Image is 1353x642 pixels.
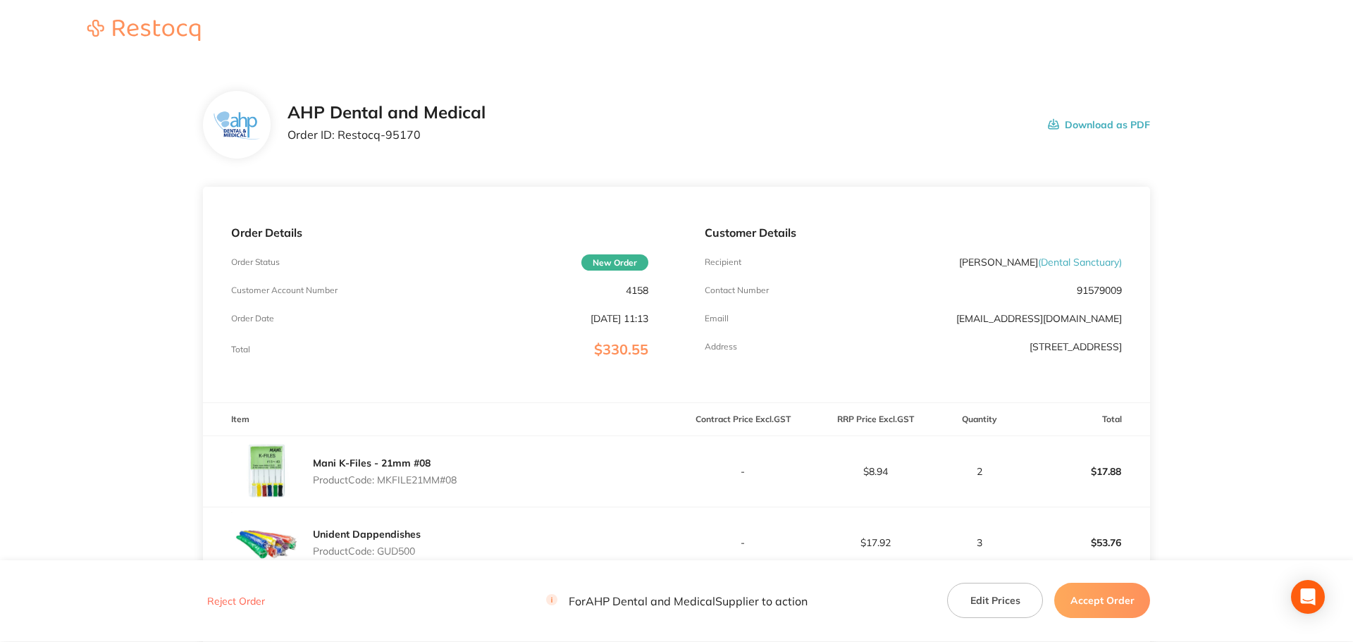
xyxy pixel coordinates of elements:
p: Product Code: MKFILE21MM#08 [313,474,457,486]
p: [DATE] 11:13 [591,313,648,324]
a: Restocq logo [73,20,214,43]
span: ( Dental Sanctuary ) [1038,256,1122,268]
button: Download as PDF [1048,103,1150,147]
p: Order ID: Restocq- 95170 [288,128,486,141]
p: Order Status [231,257,280,267]
p: [PERSON_NAME] [959,257,1122,268]
p: For AHP Dental and Medical Supplier to action [546,595,808,608]
span: $330.55 [594,340,648,358]
a: Unident Dappendishes [313,528,421,541]
p: - [677,466,808,477]
th: Total [1018,403,1150,436]
p: Order Date [231,314,274,323]
p: Customer Account Number [231,285,338,295]
p: 2 [942,466,1017,477]
p: Total [231,345,250,354]
p: [STREET_ADDRESS] [1030,341,1122,352]
span: New Order [581,254,648,271]
th: Quantity [941,403,1018,436]
p: $17.88 [1018,455,1149,488]
p: Contact Number [705,285,769,295]
p: - [677,537,808,548]
h2: AHP Dental and Medical [288,103,486,123]
div: Open Intercom Messenger [1291,580,1325,614]
a: Mani K-Files - 21mm #08 [313,457,431,469]
th: Contract Price Excl. GST [676,403,809,436]
p: $53.76 [1018,526,1149,560]
img: ZGR3dWpzdg [231,507,302,578]
p: $8.94 [810,466,941,477]
img: ZjN5bDlnNQ [214,111,259,139]
img: NWozZ29pZg [231,436,302,507]
button: Accept Order [1054,584,1150,619]
p: Address [705,342,737,352]
button: Reject Order [203,595,269,608]
th: Item [203,403,676,436]
p: 3 [942,537,1017,548]
p: Product Code: GUD500 [313,545,421,557]
p: 91579009 [1077,285,1122,296]
button: Edit Prices [947,584,1043,619]
th: RRP Price Excl. GST [809,403,941,436]
a: [EMAIL_ADDRESS][DOMAIN_NAME] [956,312,1122,325]
p: Customer Details [705,226,1122,239]
p: Order Details [231,226,648,239]
p: Recipient [705,257,741,267]
p: $17.92 [810,537,941,548]
p: Emaill [705,314,729,323]
img: Restocq logo [73,20,214,41]
p: 4158 [626,285,648,296]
